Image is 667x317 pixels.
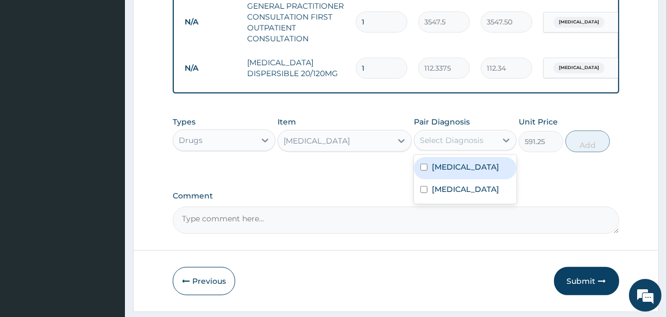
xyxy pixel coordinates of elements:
span: [MEDICAL_DATA] [553,17,605,28]
img: d_794563401_company_1708531726252_794563401 [20,54,44,82]
button: Previous [173,267,235,295]
label: Item [278,116,296,127]
td: [MEDICAL_DATA] DISPERSIBLE 20/120MG [242,52,350,84]
label: [MEDICAL_DATA] [432,161,499,172]
label: Unit Price [519,116,558,127]
label: Pair Diagnosis [414,116,470,127]
td: N/A [179,58,242,78]
div: Drugs [179,135,203,146]
textarea: Type your message and hit 'Enter' [5,206,207,244]
label: Types [173,117,196,127]
label: [MEDICAL_DATA] [432,184,499,195]
button: Submit [554,267,619,295]
div: Select Diagnosis [420,135,483,146]
span: [MEDICAL_DATA] [553,63,605,73]
div: Chat with us now [56,61,183,75]
div: Minimize live chat window [178,5,204,32]
td: N/A [179,12,242,32]
span: We're online! [63,91,150,201]
label: Comment [173,191,619,201]
button: Add [565,130,610,152]
div: [MEDICAL_DATA] [284,135,350,146]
